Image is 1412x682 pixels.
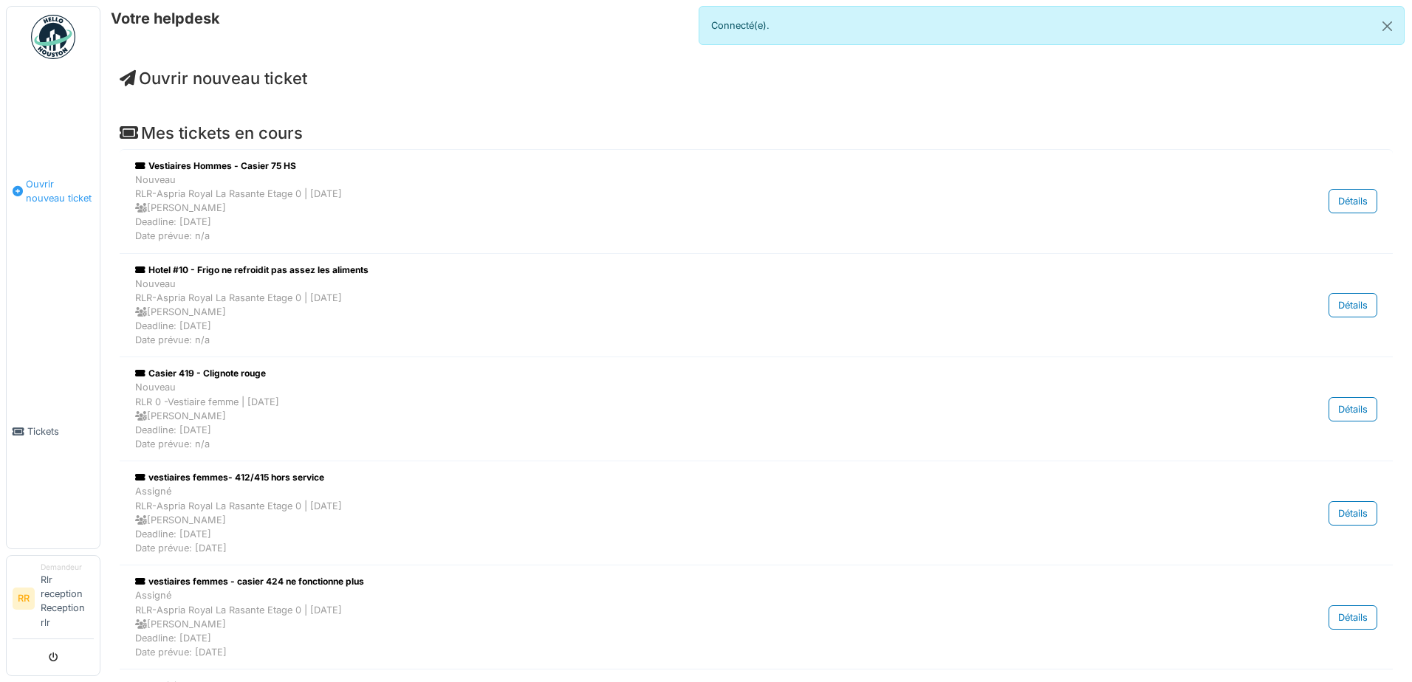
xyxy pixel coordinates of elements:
[131,260,1381,351] a: Hotel #10 - Frigo ne refroidit pas assez les aliments NouveauRLR-Aspria Royal La Rasante Etage 0 ...
[27,424,94,438] span: Tickets
[1329,293,1377,317] div: Détails
[1329,501,1377,526] div: Détails
[41,562,94,635] li: Rlr reception Reception rlr
[1329,397,1377,421] div: Détails
[1329,605,1377,630] div: Détails
[13,588,35,610] li: RR
[131,467,1381,559] a: vestiaires femmes- 412/415 hors service AssignéRLR-Aspria Royal La Rasante Etage 0 | [DATE] [PERS...
[135,471,1196,484] div: vestiaires femmes- 412/415 hors service
[135,263,1196,277] div: Hotel #10 - Frigo ne refroidit pas assez les aliments
[111,10,220,27] h6: Votre helpdesk
[135,588,1196,659] div: Assigné RLR-Aspria Royal La Rasante Etage 0 | [DATE] [PERSON_NAME] Deadline: [DATE] Date prévue: ...
[135,173,1196,244] div: Nouveau RLR-Aspria Royal La Rasante Etage 0 | [DATE] [PERSON_NAME] Deadline: [DATE] Date prévue: n/a
[135,575,1196,588] div: vestiaires femmes - casier 424 ne fonctionne plus
[135,277,1196,348] div: Nouveau RLR-Aspria Royal La Rasante Etage 0 | [DATE] [PERSON_NAME] Deadline: [DATE] Date prévue: n/a
[1329,189,1377,213] div: Détails
[135,484,1196,555] div: Assigné RLR-Aspria Royal La Rasante Etage 0 | [DATE] [PERSON_NAME] Deadline: [DATE] Date prévue: ...
[131,571,1381,663] a: vestiaires femmes - casier 424 ne fonctionne plus AssignéRLR-Aspria Royal La Rasante Etage 0 | [D...
[120,69,307,88] a: Ouvrir nouveau ticket
[135,159,1196,173] div: Vestiaires Hommes - Casier 75 HS
[13,562,94,639] a: RR DemandeurRlr reception Reception rlr
[26,177,94,205] span: Ouvrir nouveau ticket
[131,363,1381,455] a: Casier 419 - Clignote rouge NouveauRLR 0 -Vestiaire femme | [DATE] [PERSON_NAME]Deadline: [DATE]D...
[41,562,94,573] div: Demandeur
[7,314,100,548] a: Tickets
[120,123,1393,142] h4: Mes tickets en cours
[135,380,1196,451] div: Nouveau RLR 0 -Vestiaire femme | [DATE] [PERSON_NAME] Deadline: [DATE] Date prévue: n/a
[1371,7,1404,46] button: Close
[699,6,1405,45] div: Connecté(e).
[131,156,1381,247] a: Vestiaires Hommes - Casier 75 HS NouveauRLR-Aspria Royal La Rasante Etage 0 | [DATE] [PERSON_NAME...
[31,15,75,59] img: Badge_color-CXgf-gQk.svg
[135,367,1196,380] div: Casier 419 - Clignote rouge
[7,67,100,314] a: Ouvrir nouveau ticket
